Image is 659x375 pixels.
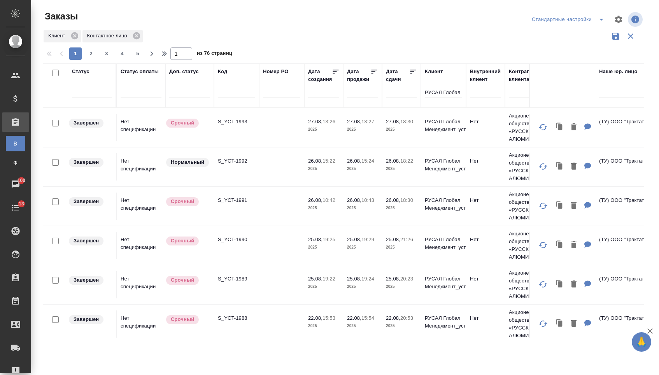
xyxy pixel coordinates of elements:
[386,158,400,164] p: 26.08,
[632,332,651,352] button: 🙏
[263,68,288,75] div: Номер PO
[386,197,400,203] p: 26.08,
[509,269,546,300] p: Акционерное общество «РУССКИЙ АЛЮМИНИ...
[6,155,25,171] a: Ф
[218,314,255,322] p: S_YCT-1988
[534,196,552,215] button: Обновить
[635,334,648,350] span: 🙏
[509,68,546,83] div: Контрагент клиента
[470,236,501,244] p: Нет
[347,315,361,321] p: 22.08,
[308,204,339,212] p: 2025
[509,191,546,222] p: Акционерное общество «РУССКИЙ АЛЮМИНИ...
[534,236,552,254] button: Обновить
[509,308,546,340] p: Акционерное общество «РУССКИЙ АЛЮМИНИ...
[85,47,97,60] button: 2
[13,177,30,184] span: 100
[308,165,339,173] p: 2025
[400,276,413,282] p: 20:23
[165,236,210,246] div: Выставляется автоматически, если на указанный объем услуг необходимо больше времени в стандартном...
[322,276,335,282] p: 19:22
[121,68,159,75] div: Статус оплаты
[347,237,361,242] p: 25.08,
[386,237,400,242] p: 25.08,
[218,68,227,75] div: Код
[386,126,417,133] p: 2025
[165,157,210,168] div: Статус по умолчанию для стандартных заказов
[82,30,143,42] div: Контактное лицо
[470,196,501,204] p: Нет
[400,237,413,242] p: 21:26
[100,50,113,58] span: 3
[567,119,580,135] button: Удалить
[322,197,335,203] p: 10:42
[74,315,99,323] p: Завершен
[425,275,462,291] p: РУСАЛ Глобал Менеджмент_уст
[308,244,339,251] p: 2025
[218,275,255,283] p: S_YCT-1989
[347,68,370,83] div: Дата продажи
[165,275,210,286] div: Выставляется автоматически, если на указанный объем услуг необходимо больше времени в стандартном...
[116,50,128,58] span: 4
[116,47,128,60] button: 4
[68,314,112,325] div: Выставляет КМ при направлении счета или после выполнения всех работ/сдачи заказа клиенту. Окончат...
[534,314,552,333] button: Обновить
[425,68,443,75] div: Клиент
[552,198,567,214] button: Клонировать
[165,314,210,325] div: Выставляется автоматически, если на указанный объем услуг необходимо больше времени в стандартном...
[117,193,165,220] td: Нет спецификации
[400,315,413,321] p: 20:53
[386,119,400,124] p: 27.08,
[2,175,29,194] a: 100
[197,49,232,60] span: из 76 страниц
[361,197,374,203] p: 10:43
[386,322,417,330] p: 2025
[117,271,165,298] td: Нет спецификации
[74,237,99,245] p: Завершен
[117,232,165,259] td: Нет спецификации
[425,157,462,173] p: РУСАЛ Глобал Менеджмент_уст
[347,119,361,124] p: 27.08,
[347,283,378,291] p: 2025
[552,237,567,253] button: Клонировать
[347,276,361,282] p: 25.08,
[386,283,417,291] p: 2025
[165,196,210,207] div: Выставляется автоматически, если на указанный объем услуг необходимо больше времени в стандартном...
[361,158,374,164] p: 15:24
[347,197,361,203] p: 26.08,
[470,157,501,165] p: Нет
[14,200,29,208] span: 13
[72,68,89,75] div: Статус
[386,68,409,83] div: Дата сдачи
[74,198,99,205] p: Завершен
[171,315,194,323] p: Срочный
[534,118,552,137] button: Обновить
[308,197,322,203] p: 26.08,
[10,140,21,147] span: В
[425,196,462,212] p: РУСАЛ Глобал Менеджмент_уст
[361,237,374,242] p: 19:29
[552,159,567,175] button: Клонировать
[322,158,335,164] p: 15:22
[400,158,413,164] p: 18:22
[386,315,400,321] p: 22.08,
[131,47,144,60] button: 5
[628,12,644,27] span: Посмотреть информацию
[470,68,501,83] div: Внутренний клиент
[599,68,638,75] div: Наше юр. лицо
[169,68,199,75] div: Доп. статус
[308,119,322,124] p: 27.08,
[218,196,255,204] p: S_YCT-1991
[117,153,165,180] td: Нет спецификации
[567,159,580,175] button: Удалить
[308,126,339,133] p: 2025
[87,32,130,40] p: Контактное лицо
[44,30,81,42] div: Клиент
[68,157,112,168] div: Выставляет КМ при направлении счета или после выполнения всех работ/сдачи заказа клиенту. Окончат...
[218,118,255,126] p: S_YCT-1993
[361,276,374,282] p: 19:24
[308,237,322,242] p: 25.08,
[171,119,194,127] p: Срочный
[509,151,546,182] p: Акционерное общество «РУССКИЙ АЛЮМИНИ...
[347,126,378,133] p: 2025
